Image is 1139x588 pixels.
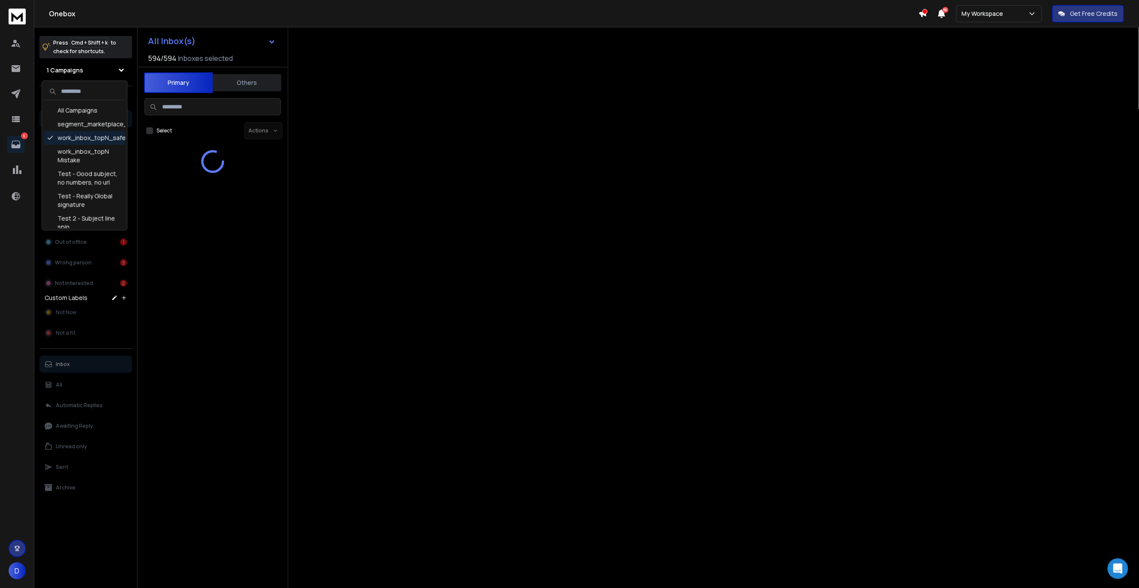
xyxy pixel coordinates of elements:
[943,7,949,13] span: 50
[53,39,116,56] p: Press to check for shortcuts.
[44,189,125,212] div: Test - Really Global signature
[144,72,213,93] button: Primary
[148,53,176,63] span: 594 / 594
[44,104,125,117] div: All Campaigns
[148,37,196,45] h1: All Inbox(s)
[9,562,26,579] span: D
[44,167,125,189] div: Test - Good subject, no numbers, no url
[44,117,125,131] div: segment_marketplace_safe_work_google_seed_early
[21,132,28,139] p: 6
[44,131,125,145] div: work_inbox_topN_safe_work_google_seed_early_fit.YES
[44,212,125,234] div: Test 2 - Subject line spin
[157,127,172,134] label: Select
[213,73,281,92] button: Others
[49,9,919,19] h1: Onebox
[1070,9,1118,18] p: Get Free Credits
[45,294,87,302] h3: Custom Labels
[46,66,83,75] h1: 1 Campaigns
[44,145,125,167] div: work_inbox_topN Mistake
[39,93,132,105] h3: Filters
[962,9,1007,18] p: My Workspace
[178,53,233,63] h3: Inboxes selected
[70,38,109,48] span: Cmd + Shift + k
[9,9,26,24] img: logo
[1108,558,1128,579] div: Open Intercom Messenger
